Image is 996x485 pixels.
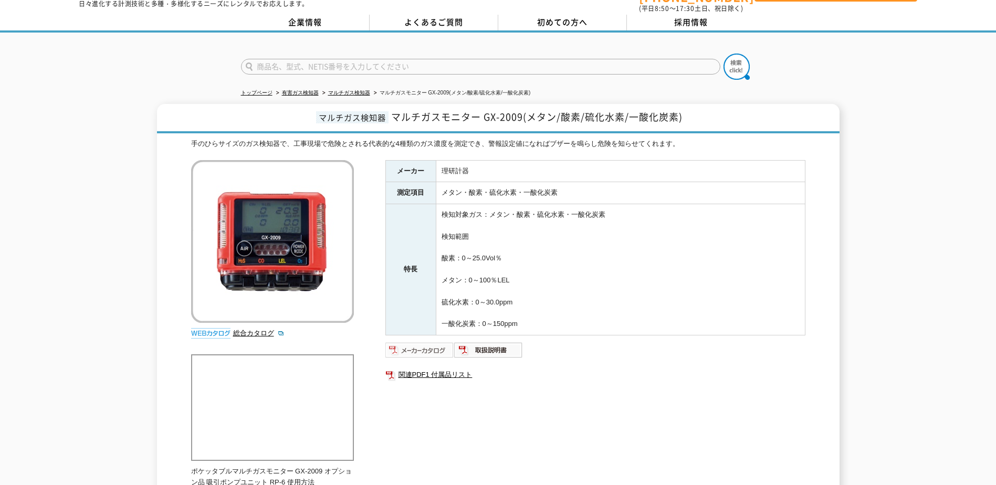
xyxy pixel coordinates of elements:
[233,329,285,337] a: 総合カタログ
[537,16,588,28] span: 初めての方へ
[724,54,750,80] img: btn_search.png
[316,111,389,123] span: マルチガス検知器
[385,182,436,204] th: 測定項目
[241,59,720,75] input: 商品名、型式、NETIS番号を入力してください
[385,160,436,182] th: メーカー
[639,4,743,13] span: (平日 ～ 土日、祝日除く)
[436,204,805,335] td: 検知対象ガス：メタン・酸素・硫化水素・一酸化炭素 検知範囲 酸素：0～25.0Vol％ メタン：0～100％LEL 硫化水素：0～30.0ppm 一酸化炭素：0～150ppm
[436,160,805,182] td: 理研計器
[627,15,756,30] a: 採用情報
[191,139,805,150] div: 手のひらサイズのガス検知器で、工事現場で危険とされる代表的な4種類のガス濃度を測定でき、警報設定値になればブザーを鳴らし危険を知らせてくれます。
[385,204,436,335] th: 特長
[191,160,354,323] img: マルチガスモニター GX-2009(メタン/酸素/硫化水素/一酸化炭素)
[385,368,805,382] a: 関連PDF1 付属品リスト
[385,342,454,359] img: メーカーカタログ
[454,342,523,359] img: 取扱説明書
[498,15,627,30] a: 初めての方へ
[391,110,683,124] span: マルチガスモニター GX-2009(メタン/酸素/硫化水素/一酸化炭素)
[79,1,309,7] p: 日々進化する計測技術と多種・多様化するニーズにレンタルでお応えします。
[241,90,272,96] a: トップページ
[191,328,230,339] img: webカタログ
[454,349,523,356] a: 取扱説明書
[328,90,370,96] a: マルチガス検知器
[385,349,454,356] a: メーカーカタログ
[370,15,498,30] a: よくあるご質問
[241,15,370,30] a: 企業情報
[372,88,531,99] li: マルチガスモニター GX-2009(メタン/酸素/硫化水素/一酸化炭素)
[436,182,805,204] td: メタン・酸素・硫化水素・一酸化炭素
[655,4,669,13] span: 8:50
[282,90,319,96] a: 有害ガス検知器
[676,4,695,13] span: 17:30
